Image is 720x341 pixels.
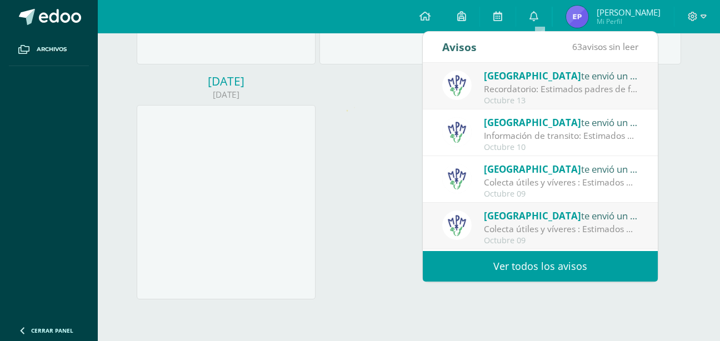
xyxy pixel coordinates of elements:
[442,210,472,240] img: a3978fa95217fc78923840df5a445bcb.png
[37,45,67,54] span: Archivos
[484,223,638,235] div: Colecta útiles y víveres : Estimados padres de familia: Compartimos con ustedes circular con info...
[137,89,316,101] div: [DATE]
[484,116,581,129] span: [GEOGRAPHIC_DATA]
[484,83,638,96] div: Recordatorio: Estimados padres de familia: Compartimos con ustedes recordatorio para esta semana.
[9,33,89,66] a: Archivos
[484,162,638,176] div: te envió un aviso
[484,163,581,175] span: [GEOGRAPHIC_DATA]
[442,164,472,193] img: a3978fa95217fc78923840df5a445bcb.png
[484,236,638,245] div: Octubre 09
[572,41,582,53] span: 63
[442,117,472,147] img: a3978fa95217fc78923840df5a445bcb.png
[442,71,472,100] img: a3978fa95217fc78923840df5a445bcb.png
[484,96,638,106] div: Octubre 13
[423,251,658,282] a: Ver todos los avisos
[484,209,581,222] span: [GEOGRAPHIC_DATA]
[597,17,661,26] span: Mi Perfil
[442,32,477,62] div: Avisos
[484,129,638,142] div: Información de transito: Estimados padres de familia: compartimos con ustedes circular importante.
[484,143,638,152] div: Octubre 10
[597,7,661,18] span: [PERSON_NAME]
[566,6,588,28] img: b45ddb5222421435e9e5a0c45b11e8ab.png
[484,208,638,223] div: te envió un aviso
[484,68,638,83] div: te envió un aviso
[484,189,638,199] div: Octubre 09
[484,115,638,129] div: te envió un aviso
[137,73,316,89] div: [DATE]
[484,176,638,189] div: Colecta útiles y víveres : Estimados padres de familia: Compartimos con ustedes circular con info...
[484,69,581,82] span: [GEOGRAPHIC_DATA]
[572,41,638,53] span: avisos sin leer
[31,327,73,334] span: Cerrar panel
